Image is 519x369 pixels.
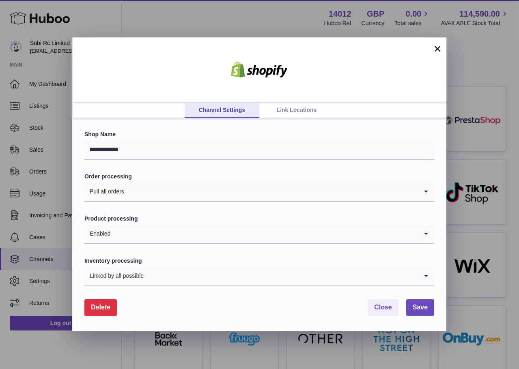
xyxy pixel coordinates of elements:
[84,131,434,138] label: Shop Name
[84,173,434,180] label: Order processing
[84,225,434,244] div: Search for option
[91,304,110,311] span: Delete
[84,182,434,202] div: Search for option
[406,299,434,316] button: Save
[413,304,428,311] span: Save
[84,267,434,286] div: Search for option
[84,299,117,316] button: Delete
[84,257,434,265] label: Inventory processing
[374,304,392,311] span: Close
[225,62,294,78] img: shopify
[84,215,434,223] label: Product processing
[125,182,418,201] input: Search for option
[185,103,259,118] a: Channel Settings
[84,225,111,243] span: Enabled
[84,182,125,201] span: Pull all orders
[368,299,398,316] button: Close
[259,103,334,118] a: Link Locations
[433,44,442,54] button: ×
[144,267,418,285] input: Search for option
[111,225,418,243] input: Search for option
[84,267,144,285] span: Linked by all possible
